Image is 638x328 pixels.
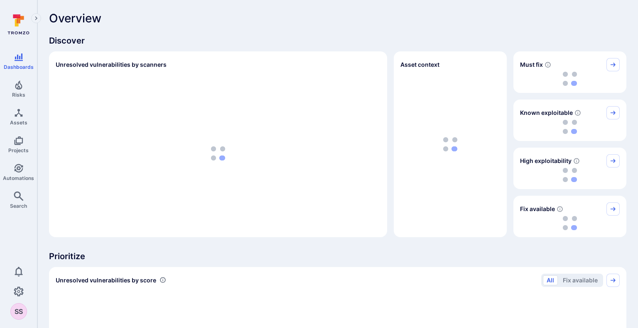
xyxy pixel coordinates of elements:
[520,157,572,165] span: High exploitability
[545,61,551,68] svg: Risk score >=40 , missed SLA
[573,158,580,164] svg: EPSS score ≥ 0.7
[211,146,225,160] img: Loading...
[563,216,577,230] img: Loading...
[557,206,563,212] svg: Vulnerabilities with fix available
[520,119,620,134] div: loading spinner
[559,275,601,285] button: Fix available
[10,303,27,320] button: SS
[563,168,577,182] img: Loading...
[10,119,27,126] span: Assets
[10,203,27,209] span: Search
[33,15,39,22] i: Expand navigation menu
[49,35,626,46] span: Discover
[520,168,620,182] div: loading spinner
[563,72,577,86] img: Loading...
[10,303,27,320] div: Sooraj Sudevan
[543,275,558,285] button: All
[513,148,626,189] div: High exploitability
[520,205,555,213] span: Fix available
[520,109,573,117] span: Known exploitable
[56,76,380,231] div: loading spinner
[520,216,620,231] div: loading spinner
[520,71,620,86] div: loading spinner
[4,64,34,70] span: Dashboards
[56,61,167,69] h2: Unresolved vulnerabilities by scanners
[513,100,626,141] div: Known exploitable
[12,92,25,98] span: Risks
[400,61,439,69] span: Asset context
[513,196,626,237] div: Fix available
[49,250,626,262] span: Prioritize
[3,175,34,181] span: Automations
[31,13,41,23] button: Expand navigation menu
[520,61,543,69] span: Must fix
[513,51,626,93] div: Must fix
[8,147,29,153] span: Projects
[159,276,166,284] div: Number of vulnerabilities in status 'Open' 'Triaged' and 'In process' grouped by score
[563,120,577,134] img: Loading...
[49,12,101,25] span: Overview
[574,109,581,116] svg: Confirmed exploitable by KEV
[56,276,156,284] span: Unresolved vulnerabilities by score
